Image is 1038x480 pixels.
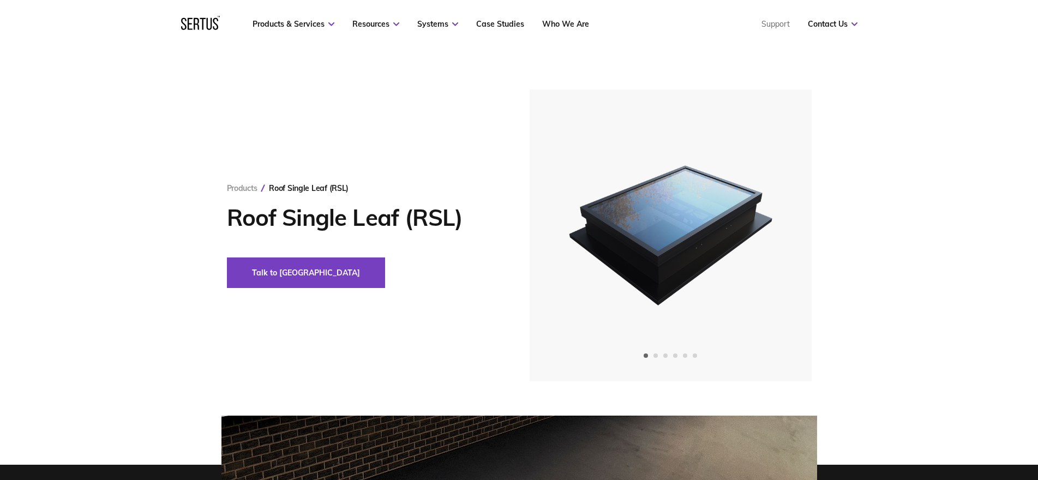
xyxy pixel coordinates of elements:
a: Who We Are [542,19,589,29]
a: Contact Us [808,19,857,29]
span: Go to slide 5 [683,353,687,358]
a: Resources [352,19,399,29]
span: Go to slide 6 [693,353,697,358]
span: Go to slide 4 [673,353,677,358]
a: Support [761,19,790,29]
h1: Roof Single Leaf (RSL) [227,204,497,231]
span: Go to slide 3 [663,353,668,358]
button: Talk to [GEOGRAPHIC_DATA] [227,257,385,288]
a: Case Studies [476,19,524,29]
a: Products & Services [253,19,334,29]
a: Systems [417,19,458,29]
span: Go to slide 2 [653,353,658,358]
a: Products [227,183,257,193]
